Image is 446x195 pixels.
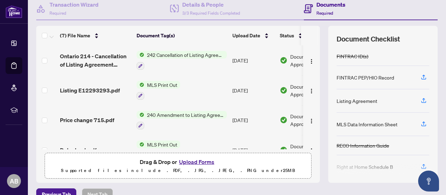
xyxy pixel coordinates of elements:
th: Document Tag(s) [134,26,230,45]
button: Open asap [418,171,439,192]
button: Status Icon240 Amendment to Listing Agreement - Authority to Offer for Sale Price Change/Extensio... [137,111,227,130]
span: Document Approved [290,112,333,128]
div: FINTRAC PEP/HIO Record [337,74,394,81]
div: Right at Home Schedule B [337,163,393,171]
span: AB [10,176,18,186]
td: [DATE] [230,135,277,165]
span: Status [280,32,294,39]
span: Document Approved [290,53,333,68]
td: [DATE] [230,105,277,135]
div: RECO Information Guide [337,142,389,149]
img: Status Icon [137,141,144,148]
span: Document Approved [290,142,333,158]
span: Required [49,10,66,16]
span: Price change 715.pdf [60,116,114,124]
th: (7) File Name [57,26,134,45]
img: Document Status [280,116,287,124]
span: Ontario 214 - Cancellation of Listing Agreement Authority to Offer for Lease2 EXECUTED.pdf [60,52,131,69]
div: Listing Agreement [337,97,377,105]
div: MLS Data Information Sheet [337,120,398,128]
span: MLS Print Out [144,81,180,89]
button: Logo [306,144,317,156]
img: Status Icon [137,51,144,59]
button: Upload Forms [177,157,216,166]
span: Required [316,10,333,16]
h4: Documents [316,0,345,9]
img: Document Status [280,57,287,64]
span: Datasheet.pdf [60,146,97,154]
img: Logo [309,59,314,64]
span: Drag & Drop or [140,157,216,166]
div: FINTRAC ID(s) [337,52,368,60]
button: Status IconMLS Print Out [137,141,180,159]
button: Status IconMLS Print Out [137,81,180,100]
span: 3/3 Required Fields Completed [182,10,240,16]
button: Status Icon242 Cancellation of Listing Agreement - Authority to Offer for Sale [137,51,227,70]
h4: Details & People [182,0,240,9]
button: Logo [306,114,317,126]
span: 242 Cancellation of Listing Agreement - Authority to Offer for Sale [144,51,227,59]
th: Upload Date [230,26,277,45]
span: Listing E12293293.pdf [60,86,120,95]
td: [DATE] [230,45,277,75]
td: [DATE] [230,75,277,105]
button: Logo [306,55,317,66]
span: Upload Date [232,32,260,39]
img: Logo [309,88,314,94]
img: Status Icon [137,81,144,89]
p: Supported files include .PDF, .JPG, .JPEG, .PNG under 25 MB [49,166,307,175]
img: Status Icon [137,111,144,119]
img: Logo [309,148,314,153]
img: Document Status [280,87,287,94]
h4: Transaction Wizard [49,0,99,9]
span: (7) File Name [60,32,90,39]
img: Document Status [280,146,287,154]
button: Logo [306,85,317,96]
span: MLS Print Out [144,141,180,148]
span: Document Approved [290,83,333,98]
span: Document Checklist [337,34,400,44]
span: Drag & Drop orUpload FormsSupported files include .PDF, .JPG, .JPEG, .PNG under25MB [45,153,311,179]
img: logo [6,5,22,18]
span: 240 Amendment to Listing Agreement - Authority to Offer for Sale Price Change/Extension/Amendment(s) [144,111,227,119]
th: Status [277,26,336,45]
img: Logo [309,118,314,124]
